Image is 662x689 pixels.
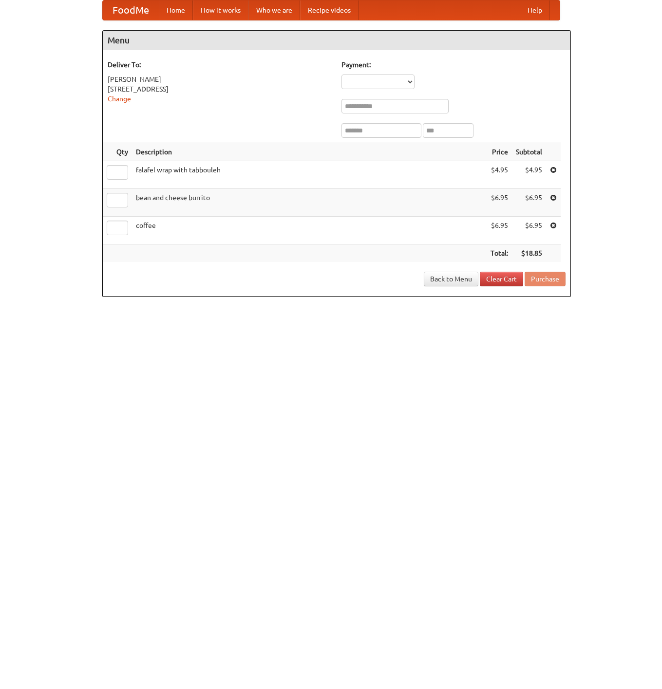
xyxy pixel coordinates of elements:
[512,189,546,217] td: $6.95
[132,189,487,217] td: bean and cheese burrito
[300,0,359,20] a: Recipe videos
[424,272,478,286] a: Back to Menu
[525,272,566,286] button: Purchase
[132,217,487,244] td: coffee
[103,0,159,20] a: FoodMe
[132,143,487,161] th: Description
[487,161,512,189] td: $4.95
[520,0,550,20] a: Help
[512,244,546,262] th: $18.85
[487,244,512,262] th: Total:
[103,31,570,50] h4: Menu
[341,60,566,70] h5: Payment:
[108,74,332,84] div: [PERSON_NAME]
[108,95,131,103] a: Change
[487,217,512,244] td: $6.95
[480,272,523,286] a: Clear Cart
[512,143,546,161] th: Subtotal
[159,0,193,20] a: Home
[512,161,546,189] td: $4.95
[487,143,512,161] th: Price
[487,189,512,217] td: $6.95
[103,143,132,161] th: Qty
[193,0,248,20] a: How it works
[248,0,300,20] a: Who we are
[512,217,546,244] td: $6.95
[132,161,487,189] td: falafel wrap with tabbouleh
[108,60,332,70] h5: Deliver To:
[108,84,332,94] div: [STREET_ADDRESS]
